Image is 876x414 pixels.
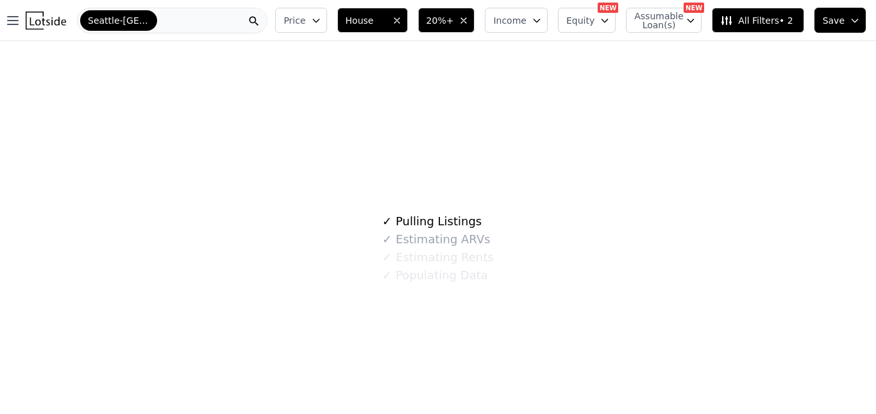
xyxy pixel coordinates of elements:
[88,14,149,27] span: Seattle-[GEOGRAPHIC_DATA]-[GEOGRAPHIC_DATA]
[275,8,326,33] button: Price
[626,8,702,33] button: Assumable Loan(s)
[566,14,594,27] span: Equity
[814,8,866,33] button: Save
[598,3,618,13] div: NEW
[634,12,675,30] span: Assumable Loan(s)
[382,269,392,282] span: ✓
[283,14,305,27] span: Price
[823,14,845,27] span: Save
[382,230,490,248] div: Estimating ARVs
[712,8,804,33] button: All Filters• 2
[382,251,392,264] span: ✓
[418,8,475,33] button: 20%+
[382,212,482,230] div: Pulling Listings
[426,14,454,27] span: 20%+
[684,3,704,13] div: NEW
[382,248,493,266] div: Estimating Rents
[485,8,548,33] button: Income
[382,233,392,246] span: ✓
[337,8,408,33] button: House
[382,266,487,284] div: Populating Data
[720,14,793,27] span: All Filters • 2
[346,14,387,27] span: House
[26,12,66,30] img: Lotside
[382,215,392,228] span: ✓
[493,14,526,27] span: Income
[558,8,616,33] button: Equity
